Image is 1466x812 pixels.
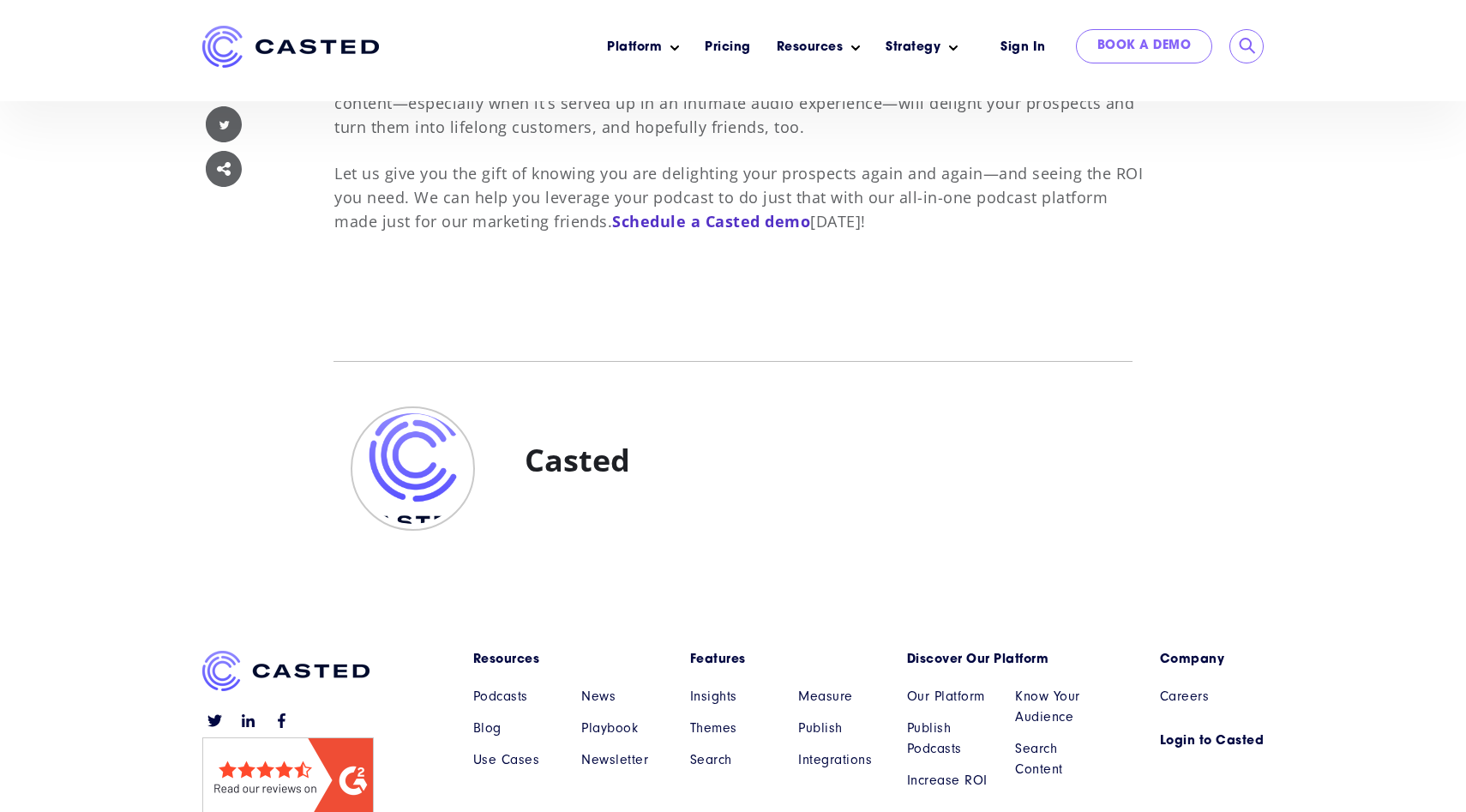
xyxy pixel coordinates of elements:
a: Book a Demo [1076,29,1213,63]
img: Casted_Logo_Horizontal_FullColor_PUR_BLUE [202,26,379,68]
nav: Main menu [1160,651,1265,750]
nav: Main menu [405,26,970,69]
img: Twitter [206,106,242,142]
a: News [581,686,664,707]
img: Casted_Logo_Horizontal_FullColor_PUR_BLUE [202,651,370,691]
a: Careers [1160,686,1265,707]
a: Use Cases [473,749,556,770]
a: Login to Casted [1160,732,1265,750]
a: Measure [798,686,881,707]
a: Integrations [798,749,881,770]
a: Pricing [705,39,751,57]
a: Resources [777,39,844,57]
img: Casted [351,406,475,531]
a: Podcasts [473,686,556,707]
a: Strategy [886,39,940,57]
a: Our Platform [907,686,990,707]
a: Increase ROI [907,770,990,791]
a: Schedule a Casted demo [612,211,810,232]
a: Platform [607,39,662,57]
a: Newsletter [581,749,664,770]
a: Resources [473,651,664,669]
p: Let us give you the gift of knowing you are delighting your prospects again and again—and seeing ... [334,161,1151,233]
a: Company [1160,651,1265,669]
a: Blog [473,718,556,738]
a: Themes [690,718,773,738]
h2: Casted [525,440,1115,482]
a: Insights [690,686,773,707]
a: Publish Podcasts [907,718,990,759]
a: Search [690,749,773,770]
a: Know Your Audience [1015,686,1098,727]
img: Share [206,151,242,187]
input: Submit [1239,38,1256,55]
a: Playbook [581,718,664,738]
a: Search Content [1015,738,1098,779]
a: Sign In [979,29,1067,66]
a: Publish [798,718,881,738]
a: Features [690,651,881,669]
a: Discover Our Platform [907,651,1098,669]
